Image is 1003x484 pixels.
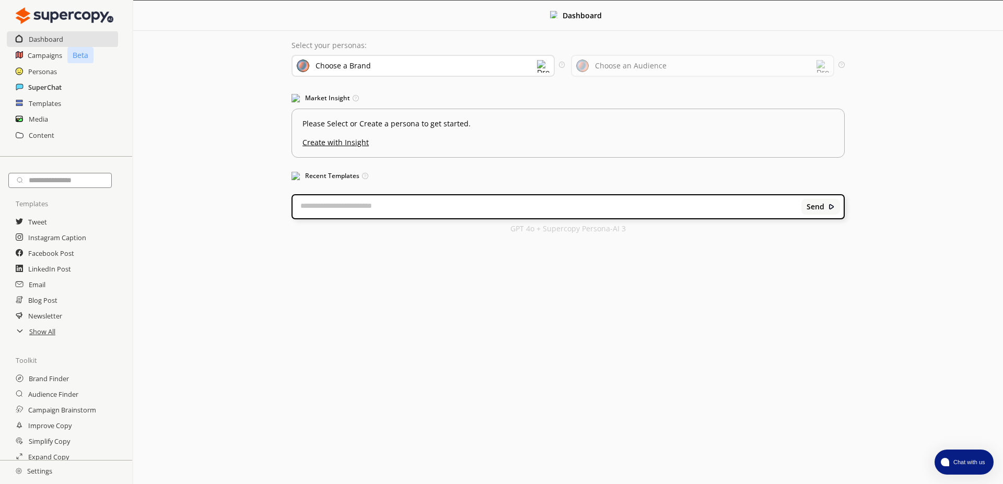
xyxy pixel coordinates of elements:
img: Market Insight [291,94,300,102]
a: Expand Copy [28,449,69,465]
a: Dashboard [29,31,63,47]
img: Audience Icon [576,60,589,72]
b: Send [807,203,824,211]
img: Dropdown Icon [817,60,829,73]
p: Beta [67,47,94,63]
a: Instagram Caption [28,230,86,245]
img: Tooltip Icon [838,62,845,68]
a: Show All [29,324,55,339]
button: atlas-launcher [935,450,994,475]
a: Personas [28,64,57,79]
a: Templates [29,96,61,111]
p: Select your personas: [291,41,845,50]
img: Close [828,203,835,210]
a: Blog Post [28,292,57,308]
a: LinkedIn Post [28,261,71,277]
img: Dropdown Icon [537,60,550,73]
a: SuperChat [28,79,62,95]
a: Newsletter [28,308,62,324]
img: Close [16,468,22,474]
h3: Recent Templates [291,168,845,184]
a: Simplify Copy [29,433,70,449]
img: Brand Icon [297,60,309,72]
a: Improve Copy [28,418,72,433]
a: Facebook Post [28,245,74,261]
p: GPT 4o + Supercopy Persona-AI 3 [510,225,626,233]
img: Tooltip Icon [559,62,565,68]
img: Tooltip Icon [353,95,359,101]
p: Please Select or Create a persona to get started. [302,120,834,128]
a: Tweet [28,214,47,230]
b: Dashboard [563,10,602,20]
a: Email [29,277,45,292]
a: Media [29,111,48,127]
a: Campaign Brainstorm [28,402,96,418]
a: Audience Finder [28,386,78,402]
u: Create with Insight [302,133,834,147]
img: Popular Templates [291,172,300,180]
div: Choose a Brand [316,62,371,70]
img: Tooltip Icon [362,173,368,179]
div: Choose an Audience [595,62,667,70]
h3: Market Insight [291,90,845,106]
a: Campaigns [28,48,62,63]
img: Close [16,5,113,26]
a: Brand Finder [29,371,69,386]
img: Close [550,11,557,18]
span: Chat with us [949,458,987,466]
a: Content [29,127,54,143]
